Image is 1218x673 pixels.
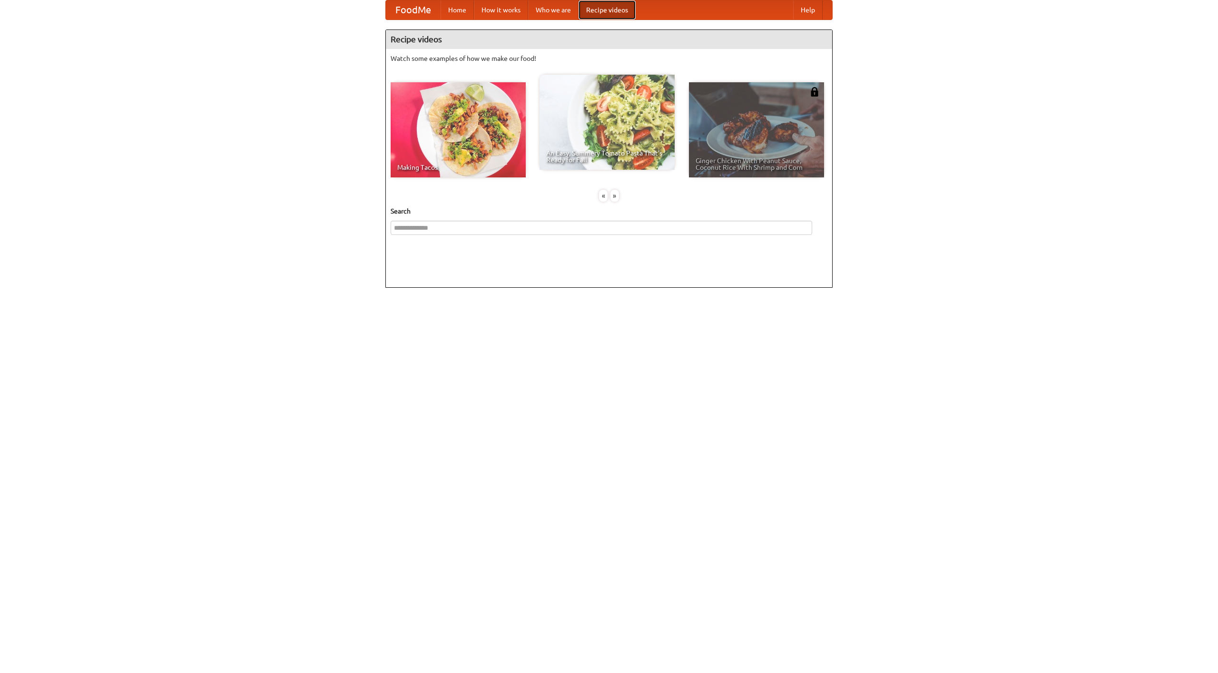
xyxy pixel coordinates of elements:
a: How it works [474,0,528,20]
h5: Search [391,206,827,216]
span: Making Tacos [397,164,519,171]
div: « [599,190,608,202]
img: 483408.png [810,87,819,97]
a: Home [441,0,474,20]
a: Making Tacos [391,82,526,177]
p: Watch some examples of how we make our food! [391,54,827,63]
a: An Easy, Summery Tomato Pasta That's Ready for Fall [540,75,675,170]
a: Help [793,0,823,20]
a: Recipe videos [579,0,636,20]
a: Who we are [528,0,579,20]
h4: Recipe videos [386,30,832,49]
div: » [610,190,619,202]
span: An Easy, Summery Tomato Pasta That's Ready for Fall [546,150,668,163]
a: FoodMe [386,0,441,20]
